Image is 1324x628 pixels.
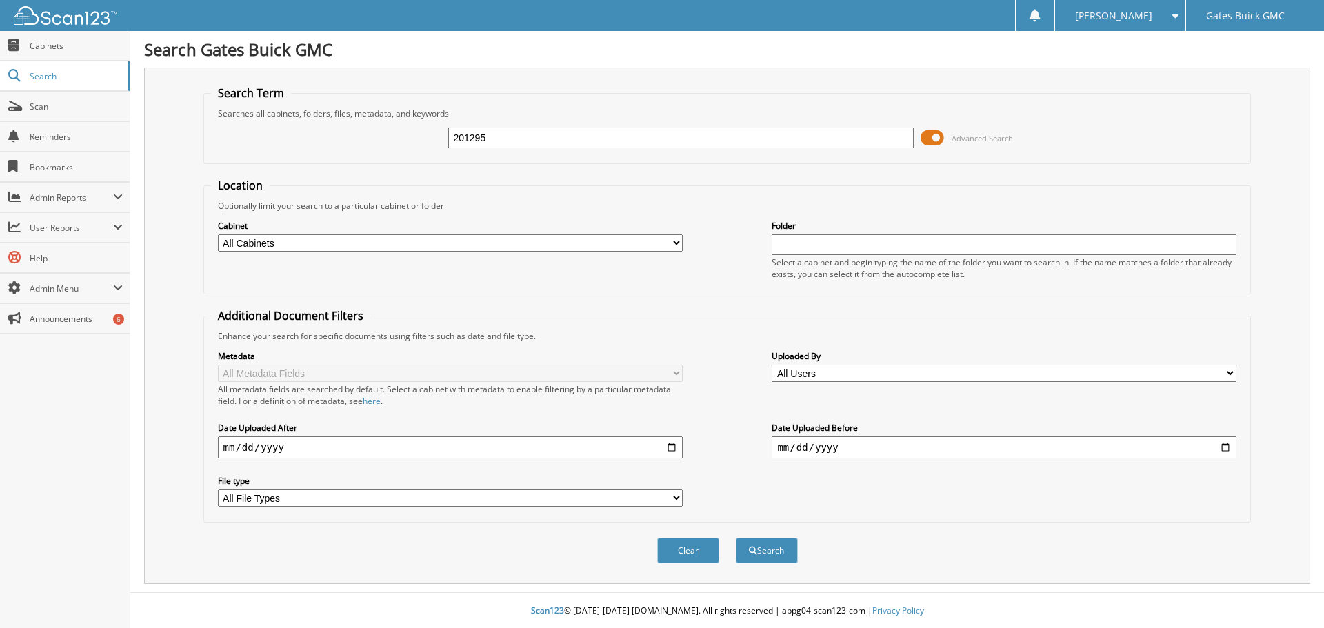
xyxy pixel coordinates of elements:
label: Date Uploaded Before [772,422,1236,434]
div: Optionally limit your search to a particular cabinet or folder [211,200,1244,212]
div: Enhance your search for specific documents using filters such as date and file type. [211,330,1244,342]
span: Announcements [30,313,123,325]
div: 6 [113,314,124,325]
div: All metadata fields are searched by default. Select a cabinet with metadata to enable filtering b... [218,383,683,407]
span: Advanced Search [952,133,1013,143]
button: Search [736,538,798,563]
button: Clear [657,538,719,563]
label: Metadata [218,350,683,362]
span: Search [30,70,121,82]
span: Bookmarks [30,161,123,173]
span: Admin Menu [30,283,113,294]
label: Date Uploaded After [218,422,683,434]
span: Gates Buick GMC [1206,12,1285,20]
legend: Search Term [211,85,291,101]
span: Scan [30,101,123,112]
img: scan123-logo-white.svg [14,6,117,25]
label: File type [218,475,683,487]
h1: Search Gates Buick GMC [144,38,1310,61]
a: Privacy Policy [872,605,924,616]
label: Cabinet [218,220,683,232]
a: here [363,395,381,407]
label: Folder [772,220,1236,232]
span: Scan123 [531,605,564,616]
span: [PERSON_NAME] [1075,12,1152,20]
div: © [DATE]-[DATE] [DOMAIN_NAME]. All rights reserved | appg04-scan123-com | [130,594,1324,628]
span: Reminders [30,131,123,143]
span: Help [30,252,123,264]
input: start [218,436,683,458]
legend: Additional Document Filters [211,308,370,323]
span: User Reports [30,222,113,234]
label: Uploaded By [772,350,1236,362]
div: Select a cabinet and begin typing the name of the folder you want to search in. If the name match... [772,256,1236,280]
legend: Location [211,178,270,193]
div: Searches all cabinets, folders, files, metadata, and keywords [211,108,1244,119]
input: end [772,436,1236,458]
span: Cabinets [30,40,123,52]
span: Admin Reports [30,192,113,203]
